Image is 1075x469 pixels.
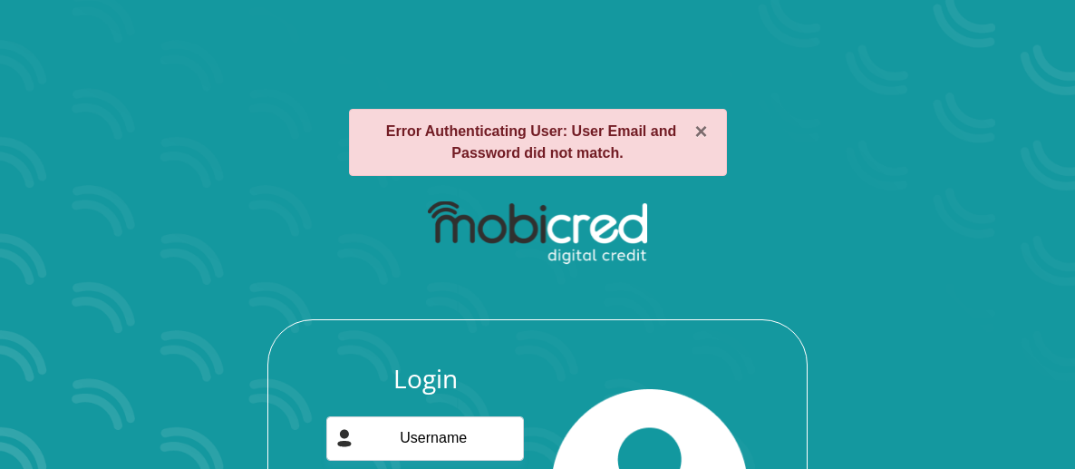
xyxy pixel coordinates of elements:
input: Username [326,416,523,461]
h3: Login [326,364,523,395]
button: × [695,121,708,142]
img: mobicred logo [428,201,646,265]
img: user-icon image [335,429,353,447]
strong: Error Authenticating User: User Email and Password did not match. [386,123,676,161]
